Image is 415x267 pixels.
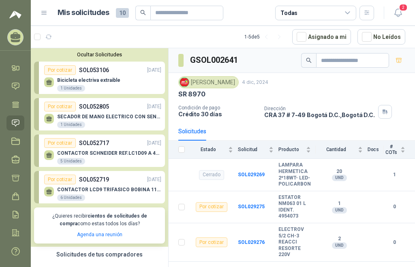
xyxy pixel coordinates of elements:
b: ESTATOR NM063 01 L IDENT. 4954073 [278,194,311,220]
div: Solicitudes de tus compradores [31,247,168,262]
b: 0 [384,239,405,246]
span: 2 [399,4,408,11]
div: 6 Unidades [57,194,85,201]
p: ¿Quieres recibir como estas todos los días? [39,212,160,228]
span: Solicitud [238,147,267,152]
th: # COTs [384,141,415,159]
div: 5 Unidades [57,158,85,164]
div: Por cotizar [196,237,227,247]
b: 20 [316,169,362,175]
a: Por cotizarSOL052719[DATE] CONTACTOR LCD9 TRIFASICO BOBINA 110V VAC6 Unidades [34,171,165,203]
th: Producto [278,141,316,159]
div: Por cotizar [44,102,76,111]
div: Por cotizar [44,65,76,75]
p: SECADOR DE MANO ELECTRICO CON SENSOR [57,114,161,120]
div: 1 - 5 de 5 [244,30,286,43]
button: 2 [391,6,405,20]
div: Por cotizar [44,175,76,184]
b: 2 [316,236,362,242]
span: Cantidad [316,147,356,152]
th: Estado [190,141,238,159]
div: UND [332,207,347,214]
p: SOL052805 [79,102,109,111]
a: SOL029275 [238,204,265,209]
a: Agenda una reunión [77,232,122,237]
a: SOL029269 [238,172,265,177]
p: SR 8970 [178,90,205,98]
img: Logo peakr [9,10,21,19]
p: [DATE] [147,103,161,111]
span: 10 [116,8,129,18]
p: CONTACTOR SCHNEIDER REF.LC1D09 A 440V AC [57,150,161,156]
div: UND [332,175,347,181]
a: SOL029276 [238,239,265,245]
p: Condición de pago [178,105,258,111]
p: [DATE] [147,176,161,184]
p: CONTACTOR LCD9 TRIFASICO BOBINA 110V VAC [57,187,161,192]
div: UND [332,242,347,249]
p: SOL052719 [79,175,109,184]
p: Dirección [264,106,375,111]
b: 1 [384,171,405,179]
span: Estado [190,147,227,152]
a: Por cotizarSOL053106[DATE] Bicicleta electriva extraible1 Unidades [34,62,165,94]
div: 1 Unidades [57,85,85,92]
div: Ocultar SolicitudesPor cotizarSOL053106[DATE] Bicicleta electriva extraible1 UnidadesPor cotizarS... [31,48,168,247]
b: LAMPARA HERMETICA 2*18WT- LED-POLICARBON [278,162,311,187]
div: Por cotizar [44,138,76,148]
a: Por cotizarSOL052717[DATE] CONTACTOR SCHNEIDER REF.LC1D09 A 440V AC5 Unidades [34,135,165,167]
div: [PERSON_NAME] [178,76,239,88]
div: Solicitudes [178,127,206,136]
b: 0 [384,203,405,211]
h3: GSOL002641 [190,54,239,66]
button: Ocultar Solicitudes [34,51,165,58]
th: Cantidad [316,141,367,159]
p: Bicicleta electriva extraible [57,77,120,83]
b: 1 [316,201,362,207]
p: SOL053106 [79,66,109,75]
button: Asignado a mi [292,29,351,45]
th: Docs [368,141,384,159]
span: Producto [278,147,304,152]
a: Por cotizarSOL052805[DATE] SECADOR DE MANO ELECTRICO CON SENSOR1 Unidades [34,98,165,130]
div: Todas [280,9,297,17]
span: search [306,58,312,63]
b: ELECTROV 5/2 CH-3 REACCI RESORTE 220V [278,226,311,258]
p: Crédito 30 días [178,111,258,117]
div: 1 Unidades [57,122,85,128]
img: Company Logo [180,78,189,87]
th: Solicitud [238,141,278,159]
span: search [140,10,146,15]
b: cientos de solicitudes de compra [60,213,147,226]
p: [DATE] [147,139,161,147]
h1: Mis solicitudes [58,7,109,19]
p: 4 dic, 2024 [242,79,268,86]
div: Por cotizar [196,202,227,212]
p: CRA 37 # 7-49 Bogotá D.C. , Bogotá D.C. [264,111,375,118]
button: No Leídos [357,29,405,45]
span: # COTs [384,144,399,155]
div: Cerrado [199,170,224,180]
p: SOL052717 [79,139,109,147]
p: [DATE] [147,66,161,74]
